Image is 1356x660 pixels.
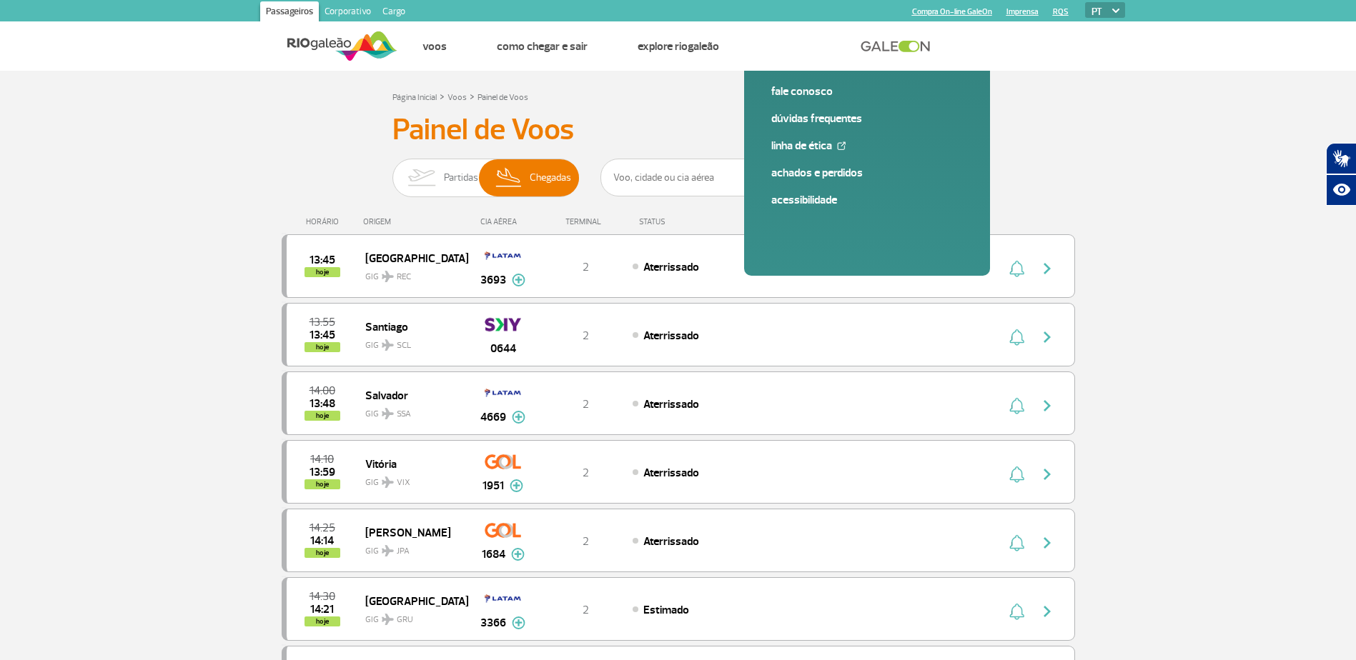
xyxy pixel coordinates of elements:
a: Como chegar e sair [497,39,588,54]
div: HORÁRIO [286,217,364,226]
a: Achados e Perdidos [771,165,963,181]
a: Atendimento [769,39,828,54]
span: 3366 [480,614,506,631]
a: Compra On-line GaleOn [912,7,992,16]
span: 2025-08-25 13:59:11 [310,467,335,477]
span: Salvador [365,386,457,404]
span: Vitória [365,454,457,473]
span: GIG [365,469,457,489]
span: 2 [583,329,589,343]
span: GIG [365,263,457,284]
span: 1951 [482,477,504,494]
span: [PERSON_NAME] [365,523,457,541]
a: Explore RIOgaleão [638,39,719,54]
a: > [440,88,445,104]
span: hoje [305,616,340,626]
span: [GEOGRAPHIC_DATA] [365,249,457,267]
span: 2 [583,260,589,274]
img: sino-painel-voo.svg [1009,534,1024,551]
span: Aterrissado [643,329,699,343]
img: sino-painel-voo.svg [1009,603,1024,620]
span: hoje [305,267,340,277]
div: Plugin de acessibilidade da Hand Talk. [1326,143,1356,206]
button: Abrir recursos assistivos. [1326,174,1356,206]
div: CIA AÉREA [467,217,539,226]
span: VIX [397,476,410,489]
span: 2025-08-25 14:14:00 [310,536,334,546]
img: mais-info-painel-voo.svg [510,479,523,492]
span: hoje [305,548,340,558]
span: GIG [365,400,457,421]
img: sino-painel-voo.svg [1009,260,1024,277]
span: 2025-08-25 14:10:00 [310,454,334,464]
span: 2025-08-25 13:48:35 [310,399,335,409]
span: 2 [583,603,589,617]
div: TERMINAL [539,217,632,226]
div: ORIGEM [363,217,467,226]
span: 2025-08-25 13:45:00 [310,330,335,340]
a: Linha de Ética [771,138,963,154]
span: Aterrissado [643,397,699,411]
img: seta-direita-painel-voo.svg [1039,329,1056,346]
img: mais-info-painel-voo.svg [512,616,525,629]
img: sino-painel-voo.svg [1009,397,1024,414]
img: destiny_airplane.svg [382,614,394,625]
img: slider-embarque [399,159,444,196]
img: seta-direita-painel-voo.svg [1039,260,1056,277]
img: mais-info-painel-voo.svg [512,274,525,286]
span: 2025-08-25 14:00:00 [310,386,335,396]
span: GIG [365,606,457,626]
a: Corporativo [319,1,377,24]
a: Cargo [377,1,411,24]
img: slider-desembarque [488,159,530,196]
span: SCL [397,339,411,352]
span: 0644 [490,340,516,357]
img: mais-info-painel-voo.svg [511,548,525,561]
span: hoje [305,479,340,489]
span: Estimado [643,603,689,617]
span: hoje [305,342,340,352]
img: seta-direita-painel-voo.svg [1039,397,1056,414]
img: External Link Icon [837,141,846,150]
span: 2025-08-25 14:25:00 [310,523,335,533]
span: JPA [397,545,410,558]
span: 2 [583,397,589,411]
img: sino-painel-voo.svg [1009,466,1024,483]
span: 2025-08-25 14:21:00 [310,604,334,614]
a: Voos [447,92,467,103]
span: Aterrissado [643,466,699,480]
input: Voo, cidade ou cia aérea [600,159,886,196]
img: destiny_airplane.svg [382,339,394,351]
a: Passageiros [260,1,319,24]
span: 3693 [480,271,506,289]
button: Abrir tradutor de língua de sinais. [1326,143,1356,174]
a: Fale conosco [771,84,963,99]
img: mais-info-painel-voo.svg [512,411,525,424]
img: sino-painel-voo.svg [1009,329,1024,346]
img: destiny_airplane.svg [382,545,394,556]
span: Aterrissado [643,260,699,274]
span: 1684 [482,546,505,563]
img: seta-direita-painel-voo.svg [1039,466,1056,483]
span: Aterrissado [643,534,699,549]
img: destiny_airplane.svg [382,271,394,282]
span: SSA [397,408,411,421]
span: 2025-08-25 13:45:00 [310,255,335,265]
span: Chegadas [530,159,571,196]
a: RQS [1053,7,1069,16]
a: Dúvidas Frequentes [771,111,963,126]
h3: Painel de Voos [392,112,964,148]
span: GIG [365,331,457,352]
span: Santiago [365,317,457,336]
a: Voos [422,39,447,54]
span: Partidas [444,159,478,196]
a: Acessibilidade [771,192,963,208]
img: seta-direita-painel-voo.svg [1039,534,1056,551]
span: GIG [365,537,457,558]
span: 2025-08-25 14:30:00 [310,591,335,601]
div: STATUS [632,217,748,226]
img: seta-direita-painel-voo.svg [1039,603,1056,620]
span: 2 [583,534,589,549]
a: Página Inicial [392,92,437,103]
span: 4669 [480,409,506,426]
